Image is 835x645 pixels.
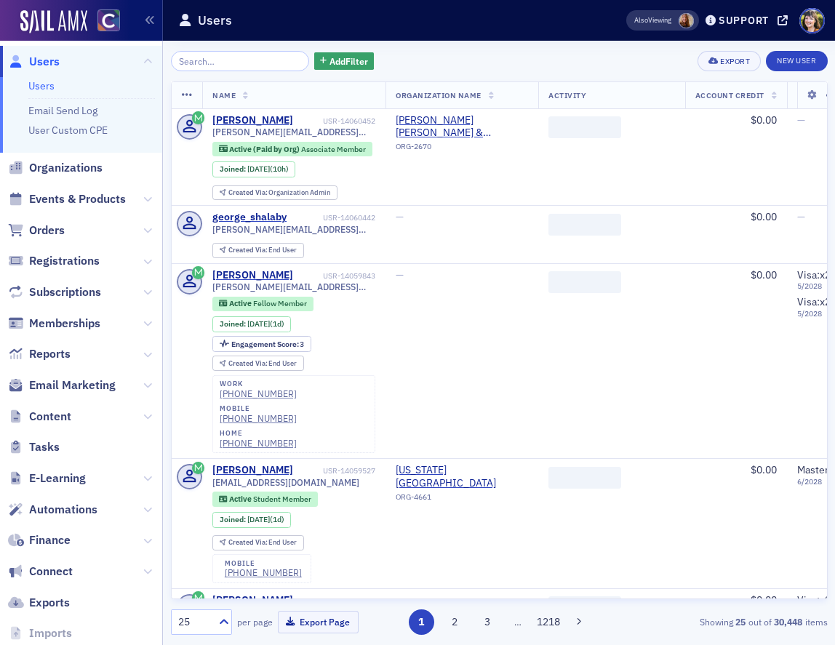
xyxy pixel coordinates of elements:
[475,609,500,635] button: 3
[29,439,60,455] span: Tasks
[28,79,55,92] a: Users
[719,14,769,27] div: Support
[442,609,467,635] button: 2
[296,116,376,126] div: USR-14060452
[212,269,293,282] a: [PERSON_NAME]
[29,346,71,362] span: Reports
[8,595,70,611] a: Exports
[220,404,297,413] div: mobile
[548,596,621,618] span: ‌
[212,594,293,607] a: [PERSON_NAME]
[29,532,71,548] span: Finance
[548,467,621,489] span: ‌
[8,502,97,518] a: Automations
[212,90,236,100] span: Name
[29,564,73,580] span: Connect
[29,377,116,393] span: Email Marketing
[220,319,247,329] span: Joined :
[212,114,293,127] a: [PERSON_NAME]
[797,113,805,127] span: —
[220,388,297,399] a: [PHONE_NUMBER]
[296,271,376,281] div: USR-14059843
[228,188,269,197] span: Created Via :
[301,144,366,154] span: Associate Member
[296,466,376,476] div: USR-14059527
[698,51,761,71] button: Export
[225,567,302,578] div: [PHONE_NUMBER]
[253,298,307,308] span: Fellow Member
[8,316,100,332] a: Memberships
[751,463,777,476] span: $0.00
[228,360,297,368] div: End User
[231,340,305,348] div: 3
[799,8,825,33] span: Profile
[29,625,72,641] span: Imports
[212,356,304,371] div: Created Via: End User
[247,164,289,174] div: (10h)
[220,413,297,424] a: [PHONE_NUMBER]
[28,124,108,137] a: User Custom CPE
[278,611,359,633] button: Export Page
[8,253,100,269] a: Registrations
[772,615,805,628] strong: 30,448
[29,223,65,239] span: Orders
[8,470,86,486] a: E-Learning
[329,55,368,68] span: Add Filter
[237,615,273,628] label: per page
[229,298,253,308] span: Active
[247,164,270,174] span: [DATE]
[247,319,284,329] div: (1d)
[228,358,269,368] span: Created Via :
[212,535,304,550] div: Created Via: End User
[8,191,126,207] a: Events & Products
[396,593,404,606] span: —
[29,502,97,518] span: Automations
[314,52,374,71] button: AddFilter
[228,189,331,197] div: Organization Admin
[797,210,805,223] span: —
[695,90,764,100] span: Account Credit
[212,464,293,477] div: [PERSON_NAME]
[212,224,375,235] span: [PERSON_NAME][EMAIL_ADDRESS][DOMAIN_NAME]
[29,54,60,70] span: Users
[228,539,297,547] div: End User
[8,377,116,393] a: Email Marketing
[29,191,126,207] span: Events & Products
[29,284,101,300] span: Subscriptions
[8,54,60,70] a: Users
[228,247,297,255] div: End User
[619,615,828,628] div: Showing out of items
[97,9,120,32] img: SailAMX
[29,409,71,425] span: Content
[212,161,295,177] div: Joined: 2025-09-30 00:00:00
[225,559,302,568] div: mobile
[228,245,269,255] span: Created Via :
[29,253,100,269] span: Registrations
[212,211,287,224] a: george_shalaby
[87,9,120,34] a: View Homepage
[212,336,311,352] div: Engagement Score: 3
[212,142,372,156] div: Active (Paid by Org): Active (Paid by Org): Associate Member
[28,104,97,117] a: Email Send Log
[8,346,71,362] a: Reports
[212,127,375,137] span: [PERSON_NAME][EMAIL_ADDRESS][PERSON_NAME][DOMAIN_NAME]
[212,316,291,332] div: Joined: 2025-09-29 00:00:00
[212,185,337,201] div: Created Via: Organization Admin
[8,284,101,300] a: Subscriptions
[219,494,311,504] a: Active Student Member
[396,142,528,156] div: ORG-2670
[548,116,621,138] span: ‌
[198,12,232,29] h1: Users
[228,537,269,547] span: Created Via :
[220,429,297,438] div: home
[396,464,528,489] a: [US_STATE][GEOGRAPHIC_DATA]
[733,615,748,628] strong: 25
[8,223,65,239] a: Orders
[178,614,210,630] div: 25
[20,10,87,33] img: SailAMX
